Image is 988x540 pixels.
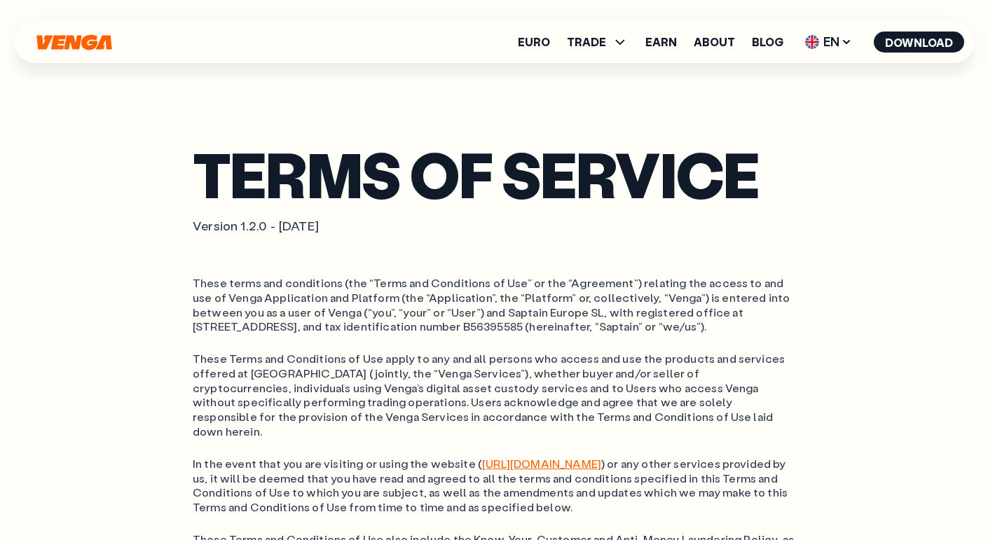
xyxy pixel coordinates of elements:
a: [URL][DOMAIN_NAME] [482,456,601,471]
span: TRADE [567,36,606,48]
span: TRADE [567,34,629,50]
h1: Terms of service [193,147,795,201]
button: Download [874,32,964,53]
span: EN [800,31,857,53]
ol: In the event that you are visiting or using the website ( ) or any other services provided by us,... [193,457,795,515]
a: Euro [518,36,550,48]
svg: Home [35,34,114,50]
a: Earn [645,36,677,48]
ol: These terms and conditions (the “Terms and Conditions of Use” or the “Agreement”) relating the ac... [193,276,795,334]
p: Version 1.2.0 - [DATE] [193,218,795,234]
ol: These Terms and Conditions of Use apply to any and all persons who access and use the products an... [193,352,795,439]
img: flag-uk [805,35,819,49]
a: Blog [752,36,783,48]
a: About [694,36,735,48]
